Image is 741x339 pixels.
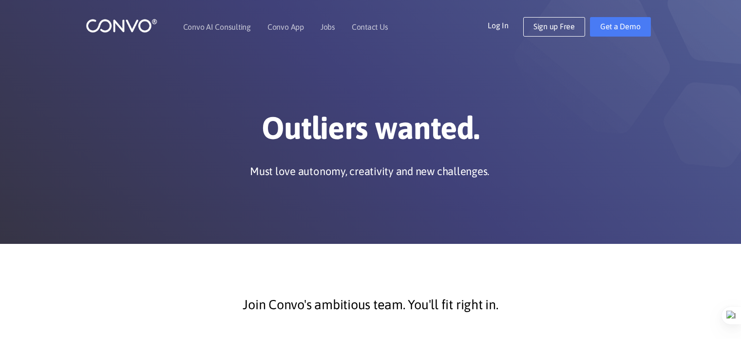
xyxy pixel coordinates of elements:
[352,23,388,31] a: Contact Us
[86,18,157,33] img: logo_1.png
[108,293,634,317] p: Join Convo's ambitious team. You'll fit right in.
[523,17,585,37] a: Sign up Free
[590,17,651,37] a: Get a Demo
[250,164,489,179] p: Must love autonomy, creativity and new challenges.
[100,109,641,154] h1: Outliers wanted.
[488,17,523,33] a: Log In
[321,23,335,31] a: Jobs
[267,23,304,31] a: Convo App
[183,23,251,31] a: Convo AI Consulting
